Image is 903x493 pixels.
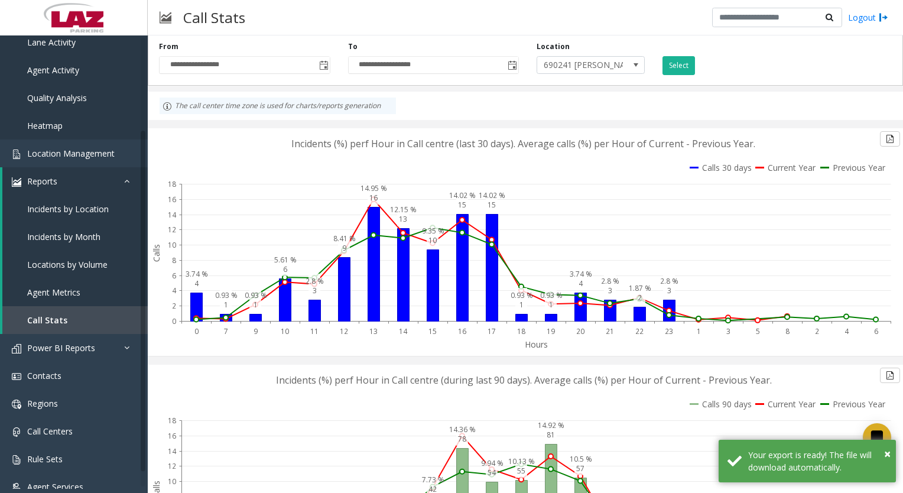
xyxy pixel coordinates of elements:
[2,167,148,195] a: Reports
[12,150,21,159] img: 'icon'
[638,293,642,303] text: 2
[880,131,900,147] button: Export to pdf
[172,316,176,326] text: 0
[168,461,176,471] text: 12
[422,475,444,485] text: 7.73 %
[635,326,644,336] text: 22
[27,176,57,187] span: Reports
[488,468,496,478] text: 54
[756,326,760,336] text: 5
[194,278,199,288] text: 4
[27,120,63,131] span: Heatmap
[194,326,199,336] text: 0
[12,427,21,437] img: 'icon'
[488,200,496,210] text: 15
[342,243,346,253] text: 9
[168,210,177,220] text: 14
[168,240,176,250] text: 10
[662,56,695,75] button: Select
[224,300,228,310] text: 1
[538,420,564,430] text: 14.92 %
[12,455,21,465] img: 'icon'
[172,286,177,296] text: 4
[547,326,555,336] text: 19
[570,269,592,279] text: 3.74 %
[481,458,504,468] text: 9.94 %
[449,424,476,434] text: 14.36 %
[306,276,324,286] text: 2.8 %
[27,64,79,76] span: Agent Activity
[2,306,148,334] a: Call Stats
[884,445,891,463] button: Close
[537,41,570,52] label: Location
[317,57,330,73] span: Toggle popup
[12,483,21,492] img: 'icon'
[27,398,58,409] span: Regions
[168,416,176,426] text: 18
[540,290,563,300] text: 0.93 %
[168,225,176,235] text: 12
[2,278,148,306] a: Agent Metrics
[160,98,396,114] div: The call center time zone is used for charts/reports generation
[172,255,176,265] text: 8
[549,300,553,310] text: 1
[815,326,819,336] text: 2
[27,203,109,215] span: Incidents by Location
[488,326,496,336] text: 17
[348,41,358,52] label: To
[570,454,592,464] text: 10.5 %
[576,463,584,473] text: 57
[428,326,437,336] text: 15
[547,430,555,440] text: 81
[449,190,476,200] text: 14.02 %
[369,326,378,336] text: 13
[27,259,108,270] span: Locations by Volume
[390,205,417,215] text: 12.15 %
[27,148,115,159] span: Location Management
[601,276,619,286] text: 2.8 %
[2,251,148,278] a: Locations by Volume
[874,326,878,336] text: 6
[168,431,176,441] text: 16
[254,326,258,336] text: 9
[313,286,317,296] text: 3
[667,286,671,296] text: 3
[310,326,319,336] text: 11
[785,326,790,336] text: 8
[12,177,21,187] img: 'icon'
[168,446,177,456] text: 14
[629,283,651,293] text: 1.87 %
[479,190,505,200] text: 14.02 %
[880,368,900,383] button: Export to pdf
[333,233,356,244] text: 8.41 %
[168,194,176,205] text: 16
[27,314,67,326] span: Call Stats
[291,137,755,150] text: Incidents (%) perf Hour in Call centre (last 30 days). Average calls (%) per Hour of Current - Pr...
[608,286,612,296] text: 3
[525,339,548,350] text: Hours
[27,37,76,48] span: Lane Activity
[172,271,176,281] text: 6
[399,326,408,336] text: 14
[458,434,466,444] text: 78
[168,179,176,189] text: 18
[27,370,61,381] span: Contacts
[186,269,208,279] text: 3.74 %
[27,481,83,492] span: Agent Services
[27,426,73,437] span: Call Centers
[177,3,251,32] h3: Call Stats
[2,195,148,223] a: Incidents by Location
[360,183,387,193] text: 14.95 %
[884,446,891,462] span: ×
[519,300,524,310] text: 1
[848,11,888,24] a: Logout
[517,466,525,476] text: 55
[606,326,614,336] text: 21
[726,326,730,336] text: 3
[12,400,21,409] img: 'icon'
[245,290,267,300] text: 0.93 %
[665,326,673,336] text: 23
[579,278,583,288] text: 4
[159,41,178,52] label: From
[254,300,258,310] text: 1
